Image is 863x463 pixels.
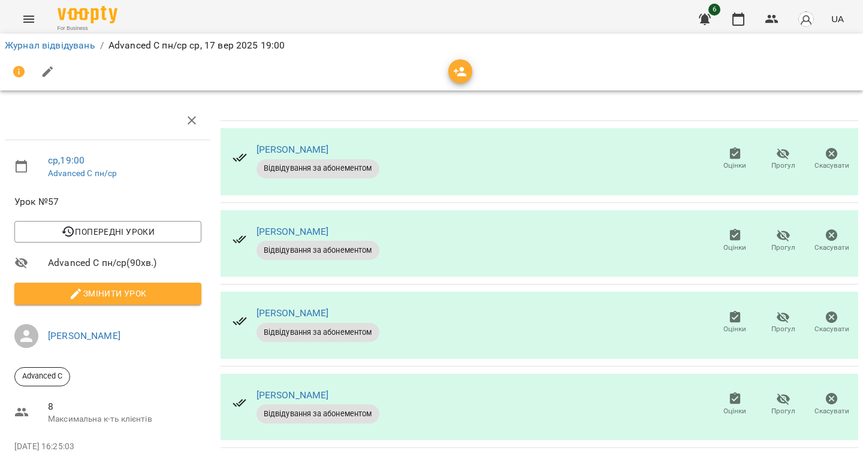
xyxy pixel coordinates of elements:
[257,144,329,155] a: [PERSON_NAME]
[257,163,379,174] span: Відвідування за абонементом
[48,330,120,341] a: [PERSON_NAME]
[108,38,285,53] p: Advanced C пн/ср ср, 17 вер 2025 19:00
[48,413,201,425] p: Максимальна к-ть клієнтів
[759,306,808,340] button: Прогул
[15,371,70,382] span: Advanced C
[14,441,201,453] p: [DATE] 16:25:03
[807,306,856,340] button: Скасувати
[711,224,759,258] button: Оцінки
[711,143,759,176] button: Оцінки
[14,367,70,386] div: Advanced C
[807,224,856,258] button: Скасувати
[814,243,849,253] span: Скасувати
[257,245,379,256] span: Відвідування за абонементом
[759,388,808,422] button: Прогул
[759,224,808,258] button: Прогул
[723,324,746,334] span: Оцінки
[257,327,379,338] span: Відвідування за абонементом
[257,226,329,237] a: [PERSON_NAME]
[831,13,844,25] span: UA
[257,408,379,419] span: Відвідування за абонементом
[771,406,795,416] span: Прогул
[814,406,849,416] span: Скасувати
[711,388,759,422] button: Оцінки
[48,168,117,178] a: Advanced C пн/ср
[48,155,85,166] a: ср , 19:00
[48,400,201,414] span: 8
[807,143,856,176] button: Скасувати
[24,225,192,239] span: Попередні уроки
[257,389,329,401] a: [PERSON_NAME]
[723,161,746,171] span: Оцінки
[807,388,856,422] button: Скасувати
[14,5,43,34] button: Menu
[771,161,795,171] span: Прогул
[14,221,201,243] button: Попередні уроки
[24,286,192,301] span: Змінити урок
[100,38,104,53] li: /
[14,195,201,209] span: Урок №57
[723,243,746,253] span: Оцінки
[771,243,795,253] span: Прогул
[257,307,329,319] a: [PERSON_NAME]
[771,324,795,334] span: Прогул
[723,406,746,416] span: Оцінки
[814,324,849,334] span: Скасувати
[759,143,808,176] button: Прогул
[58,25,117,32] span: For Business
[5,38,858,53] nav: breadcrumb
[798,11,814,28] img: avatar_s.png
[826,8,849,30] button: UA
[5,40,95,51] a: Журнал відвідувань
[708,4,720,16] span: 6
[14,283,201,304] button: Змінити урок
[711,306,759,340] button: Оцінки
[48,256,201,270] span: Advanced C пн/ср ( 90 хв. )
[58,6,117,23] img: Voopty Logo
[814,161,849,171] span: Скасувати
